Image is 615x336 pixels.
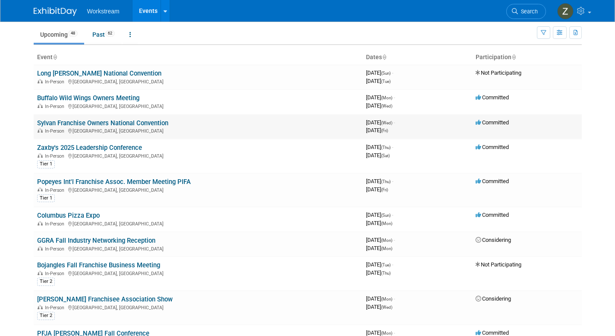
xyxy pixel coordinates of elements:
th: Event [34,50,363,65]
span: (Mon) [381,246,392,251]
span: [DATE] [366,94,395,101]
span: Committed [476,330,509,336]
div: [GEOGRAPHIC_DATA], [GEOGRAPHIC_DATA] [37,245,359,252]
span: Search [518,8,538,15]
a: Bojangles Fall Franchise Business Meeting [37,261,160,269]
div: [GEOGRAPHIC_DATA], [GEOGRAPHIC_DATA] [37,220,359,227]
div: Tier 2 [37,278,55,285]
span: In-Person [45,128,67,134]
span: (Sun) [381,71,391,76]
span: (Thu) [381,145,391,150]
img: In-Person Event [38,104,43,108]
div: [GEOGRAPHIC_DATA], [GEOGRAPHIC_DATA] [37,269,359,276]
a: Columbus Pizza Expo [37,212,100,219]
a: Long [PERSON_NAME] National Convention [37,70,161,77]
a: Past62 [86,26,121,43]
img: Zakiyah Hanani [557,3,574,19]
div: Tier 2 [37,312,55,320]
span: - [394,330,395,336]
img: In-Person Event [38,246,43,250]
div: [GEOGRAPHIC_DATA], [GEOGRAPHIC_DATA] [37,186,359,193]
span: Considering [476,237,511,243]
span: [DATE] [366,119,395,126]
span: [DATE] [366,127,388,133]
span: [DATE] [366,212,393,218]
span: (Tue) [381,263,391,267]
th: Dates [363,50,472,65]
span: [DATE] [366,245,392,251]
a: Zaxby's 2025 Leadership Conference [37,144,142,152]
th: Participation [472,50,582,65]
span: - [394,295,395,302]
span: Considering [476,295,511,302]
span: [DATE] [366,237,395,243]
span: (Mon) [381,95,392,100]
span: - [394,237,395,243]
span: (Wed) [381,305,392,310]
span: 48 [68,30,78,37]
span: [DATE] [366,330,395,336]
span: [DATE] [366,186,388,193]
div: [GEOGRAPHIC_DATA], [GEOGRAPHIC_DATA] [37,102,359,109]
span: Committed [476,119,509,126]
div: Tier 1 [37,160,55,168]
span: (Mon) [381,238,392,243]
span: (Fri) [381,187,388,192]
span: [DATE] [366,152,390,158]
span: In-Person [45,187,67,193]
span: [DATE] [366,102,392,109]
span: (Mon) [381,331,392,336]
span: Committed [476,178,509,184]
a: GGRA Fall Industry Networking Reception [37,237,155,244]
a: Buffalo Wild Wings Owners Meeting [37,94,139,102]
img: ExhibitDay [34,7,77,16]
span: Committed [476,94,509,101]
span: - [392,144,393,150]
span: Workstream [87,8,120,15]
span: Not Participating [476,70,521,76]
a: Sort by Event Name [53,54,57,60]
span: (Thu) [381,271,391,276]
img: In-Person Event [38,187,43,192]
a: Sylvan Franchise Owners National Convention [37,119,168,127]
img: In-Person Event [38,153,43,158]
span: (Tue) [381,79,391,84]
span: - [394,94,395,101]
img: In-Person Event [38,221,43,225]
span: In-Person [45,221,67,227]
div: [GEOGRAPHIC_DATA], [GEOGRAPHIC_DATA] [37,127,359,134]
div: Tier 1 [37,194,55,202]
div: [GEOGRAPHIC_DATA], [GEOGRAPHIC_DATA] [37,78,359,85]
span: [DATE] [366,295,395,302]
span: (Sat) [381,153,390,158]
span: (Mon) [381,221,392,226]
a: Upcoming48 [34,26,84,43]
span: (Fri) [381,128,388,133]
span: [DATE] [366,304,392,310]
span: [DATE] [366,269,391,276]
img: In-Person Event [38,128,43,133]
span: (Wed) [381,104,392,108]
img: In-Person Event [38,305,43,309]
span: - [392,212,393,218]
span: In-Person [45,271,67,276]
a: Popeyes Int'l Franchise Assoc. Member Meeting PIFA [37,178,191,186]
span: 62 [105,30,115,37]
a: Sort by Participation Type [511,54,516,60]
span: In-Person [45,305,67,311]
span: (Sun) [381,213,391,218]
span: - [392,261,393,268]
span: [DATE] [366,144,393,150]
span: In-Person [45,79,67,85]
img: In-Person Event [38,271,43,275]
span: - [392,178,393,184]
span: Committed [476,144,509,150]
img: In-Person Event [38,79,43,83]
span: In-Person [45,153,67,159]
div: [GEOGRAPHIC_DATA], [GEOGRAPHIC_DATA] [37,152,359,159]
span: In-Person [45,104,67,109]
span: Committed [476,212,509,218]
span: In-Person [45,246,67,252]
span: Not Participating [476,261,521,268]
a: [PERSON_NAME] Franchisee Association Show [37,295,173,303]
